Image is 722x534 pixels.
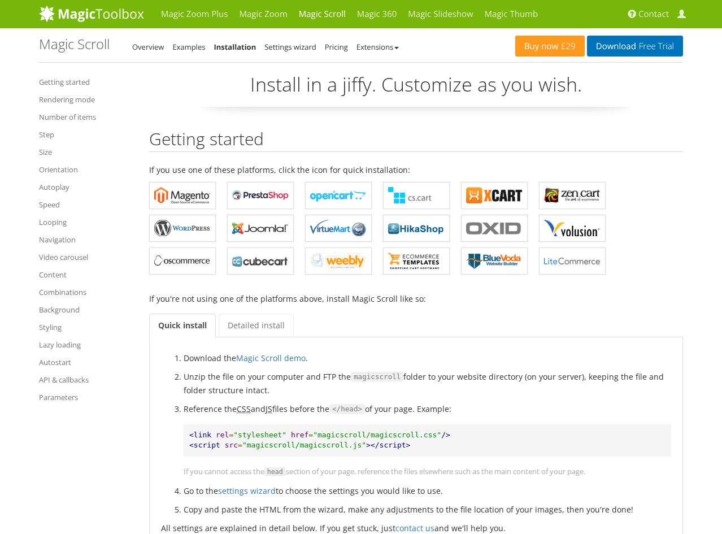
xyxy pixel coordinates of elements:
a: Number of items [39,110,132,124]
p: If you're not using one of the platforms above, install Magic Scroll like so: [149,292,683,305]
a: Magic Scroll for HikaShop [383,215,450,242]
a: Magic Scroll for VirtueMart [305,215,372,242]
a: Magic Scroll for PrestaShop [227,182,294,209]
code: </head> [329,404,365,414]
li: Download the . [184,351,671,364]
a: Autostart [39,355,132,369]
a: Size [39,145,132,159]
b: Magic Scroll for PrestaShop [232,187,289,204]
a: Magic Scroll for ecommerce Templates [383,248,450,275]
a: Examples [172,42,205,52]
span: src [225,441,238,449]
a: Magic Scroll demo [236,353,306,363]
a: API & callbacks [39,373,132,387]
acronym: JavaScript [266,403,272,414]
a: Navigation [39,233,132,246]
b: Magic Scroll for OpenCart [310,187,367,204]
b: Magic Scroll for VirtueMart [310,220,367,237]
a: Speed [39,198,132,211]
b: Magic Scroll for Joomla [232,220,289,237]
span: href [291,431,308,439]
p: If you use one of these platforms, click the icon for quick installation: [149,163,683,176]
a: Magic Scroll for LiteCommerce [539,248,606,275]
b: Magic Scroll for Magento [154,187,211,204]
b: Magic Scroll for OXID [466,220,523,237]
b: Magic Scroll for BlueVoda [466,253,523,270]
a: DownloadFree Trial [587,36,683,57]
span: Free Trial [636,42,674,51]
a: Magic Scroll for Volusion [539,215,606,242]
span: "stylesheet" [233,431,286,439]
a: Pricing [325,42,348,52]
a: Overview [132,42,164,52]
a: Magic Scroll for Weebly [305,248,372,275]
span: <script [189,441,220,449]
a: Magic Scroll for CubeCart [227,248,294,275]
b: Magic Scroll for WordPress [154,220,211,237]
a: Autoplay [39,180,132,194]
img: MagicToolbox.com - Image tools for your website [39,5,144,22]
a: Orientation [39,163,132,176]
span: Contact [638,8,669,20]
b: Magic Scroll for Volusion [544,220,601,237]
span: ></script> [366,441,410,449]
acronym: Cascading Style Sheet [237,403,251,414]
a: settings wizard [218,485,276,496]
p: Reference the and files before the of your page. Example: [184,402,671,416]
a: Magic Scroll for X-Cart [461,182,528,209]
h1: Magic Scroll [39,37,110,51]
a: Styling [39,320,132,334]
a: Extensions [356,42,399,52]
code: magicscroll [351,372,403,382]
span: "magicscroll/magicscroll.js" [242,441,366,449]
code: head [264,467,286,476]
a: Magic Scroll for Joomla [227,215,294,242]
a: Rendering mode [39,93,132,106]
span: <link [189,431,211,439]
a: Background [39,303,132,316]
li: Unzip the file on your computer and FTP the folder to your website directory (on your server), ke... [184,370,671,397]
b: Magic Scroll for CS-Cart [388,187,445,204]
a: Quick install [149,314,216,337]
a: Settings wizard [264,42,316,52]
h2: Getting started [149,129,683,152]
span: £29 [558,42,576,51]
a: Detailed install [219,314,294,337]
span: "magicscroll/magicscroll.css" [313,431,441,439]
b: Magic Scroll for Zen Cart [544,187,601,204]
b: Magic Scroll for X-Cart [466,187,523,204]
a: Magic Scroll for osCommerce [149,248,216,275]
a: Magic Scroll for CS-Cart [383,182,450,209]
li: Copy and paste the HTML from the wizard, make any adjustments to the file location of your images... [184,503,671,516]
span: rel [216,431,229,439]
b: Magic Scroll for LiteCommerce [544,253,601,270]
b: Magic Scroll for HikaShop [388,220,445,237]
a: Lazy loading [39,338,132,351]
p: Install in a jiffy. Customize as you wish. [149,71,683,107]
a: Magic Scroll for Zen Cart [539,182,606,209]
a: Combinations [39,285,132,299]
a: Getting started [39,75,132,89]
b: Magic Scroll for ecommerce Templates [388,253,445,270]
a: Magic Scroll for BlueVoda [461,248,528,275]
a: Magic Scroll for WordPress [149,215,216,242]
a: Video carousel [39,250,132,264]
span: = [238,441,242,449]
a: Magic Scroll for OpenCart [305,182,372,209]
b: Magic Scroll for osCommerce [154,253,211,270]
a: Magic Scroll for OXID [461,215,528,242]
span: /> [441,431,450,439]
span: = [308,431,313,439]
a: Content [39,268,132,281]
a: Magic Scroll for Magento [149,182,216,209]
a: Looping [39,215,132,229]
b: Magic Scroll for Weebly [310,253,367,270]
a: contact us [395,523,434,533]
a: Buy now£29 [515,36,585,57]
a: Installation [214,42,256,52]
li: Go to the to choose the settings you would like to use. [184,484,671,497]
p: If you cannot access the section of your page, reference the files elsewhere such as the main con... [184,465,671,479]
b: Magic Scroll for CubeCart [232,253,289,270]
span: = [229,431,233,439]
a: Parameters [39,390,132,404]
